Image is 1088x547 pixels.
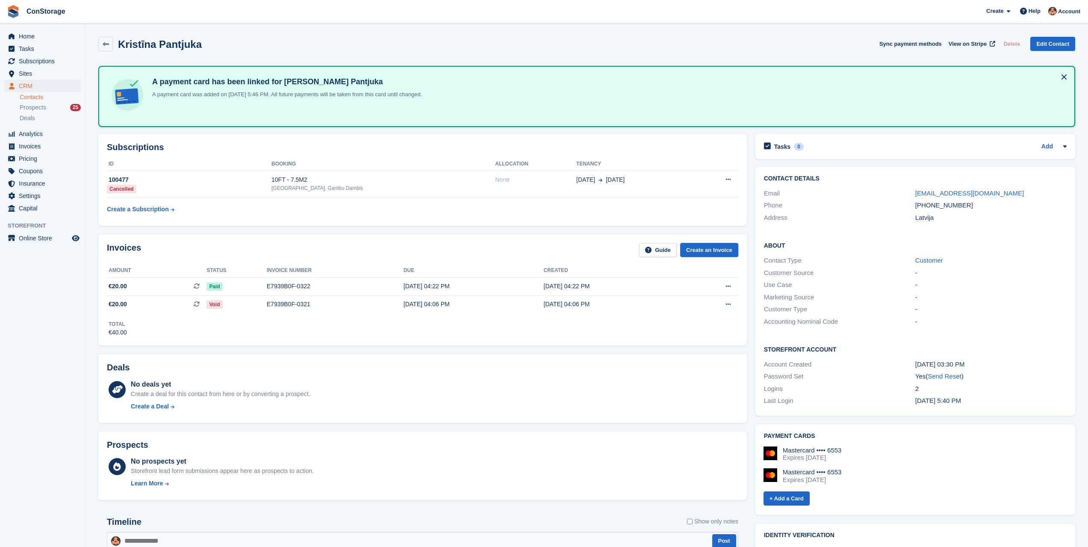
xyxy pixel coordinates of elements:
time: 2025-08-08 14:40:22 UTC [915,397,961,404]
a: menu [4,140,81,152]
span: Coupons [19,165,70,177]
h2: Invoices [107,243,141,257]
span: €20.00 [109,282,127,291]
img: Rena Aslanova [111,536,121,546]
span: [DATE] [606,175,625,184]
button: Sync payment methods [879,37,942,51]
div: Customer Source [764,268,915,278]
div: Password Set [764,372,915,381]
div: - [915,268,1067,278]
a: + Add a Card [764,491,810,506]
th: Status [206,264,266,278]
h2: Storefront Account [764,345,1067,353]
a: [EMAIL_ADDRESS][DOMAIN_NAME] [915,189,1024,197]
div: Expires [DATE] [783,454,842,461]
h2: Subscriptions [107,142,738,152]
span: Prospects [20,103,46,112]
img: Mastercard Logo [764,446,777,460]
div: No prospects yet [131,456,314,467]
span: ( ) [926,373,963,380]
div: E7939B0F-0322 [267,282,404,291]
h4: A payment card has been linked for [PERSON_NAME] Pantjuka [149,77,422,87]
a: menu [4,80,81,92]
th: Tenancy [576,157,694,171]
div: Logins [764,384,915,394]
div: Marketing Source [764,293,915,302]
h2: Contact Details [764,175,1067,182]
span: Deals [20,114,35,122]
a: menu [4,128,81,140]
h2: Prospects [107,440,148,450]
a: menu [4,43,81,55]
a: View on Stripe [945,37,997,51]
div: Create a Deal [131,402,169,411]
img: stora-icon-8386f47178a22dfd0bd8f6a31ec36ba5ce8667c1dd55bd0f319d3a0aa187defe.svg [7,5,20,18]
span: Insurance [19,177,70,189]
div: 25 [70,104,81,111]
div: [DATE] 04:06 PM [404,300,544,309]
a: menu [4,202,81,214]
th: Booking [271,157,495,171]
div: Mastercard •••• 6553 [783,446,842,454]
div: Total [109,320,127,328]
div: Accounting Nominal Code [764,317,915,327]
div: [GEOGRAPHIC_DATA], Ganibu Dambis [271,184,495,192]
h2: Kristīna Pantjuka [118,38,202,50]
div: Last Login [764,396,915,406]
a: Create an Invoice [680,243,738,257]
a: menu [4,232,81,244]
div: Phone [764,201,915,210]
div: Yes [915,372,1067,381]
span: Pricing [19,153,70,165]
span: [DATE] [576,175,595,184]
p: A payment card was added on [DATE] 5:46 PM. All future payments will be taken from this card unti... [149,90,422,99]
a: menu [4,165,81,177]
div: Contact Type [764,256,915,266]
span: Invoices [19,140,70,152]
a: Customer [915,257,943,264]
div: [DATE] 04:22 PM [544,282,684,291]
span: Sites [19,68,70,80]
input: Show only notes [687,517,693,526]
a: menu [4,153,81,165]
span: Settings [19,190,70,202]
img: card-linked-ebf98d0992dc2aeb22e95c0e3c79077019eb2392cfd83c6a337811c24bc77127.svg [109,77,145,113]
span: Void [206,300,222,309]
div: - [915,280,1067,290]
div: Create a deal for this contact from here or by converting a prospect. [131,390,310,399]
h2: Identity verification [764,532,1067,539]
a: menu [4,190,81,202]
h2: Deals [107,363,130,373]
h2: Timeline [107,517,142,527]
a: Add [1041,142,1053,152]
div: Cancelled [107,185,136,193]
th: Amount [107,264,206,278]
a: ConStorage [23,4,69,18]
a: Send Reset [928,373,961,380]
div: Expires [DATE] [783,476,842,484]
div: 100477 [107,175,271,184]
span: Analytics [19,128,70,140]
div: €40.00 [109,328,127,337]
div: Address [764,213,915,223]
img: Mastercard Logo [764,468,777,482]
a: Create a Deal [131,402,310,411]
a: Guide [639,243,677,257]
div: 2 [915,384,1067,394]
label: Show only notes [687,517,738,526]
div: Latvija [915,213,1067,223]
div: [DATE] 04:22 PM [404,282,544,291]
span: Help [1029,7,1041,15]
span: CRM [19,80,70,92]
div: Use Case [764,280,915,290]
a: Create a Subscription [107,201,174,217]
span: Paid [206,282,222,291]
div: [PHONE_NUMBER] [915,201,1067,210]
div: Email [764,189,915,198]
span: Capital [19,202,70,214]
span: €20.00 [109,300,127,309]
span: Home [19,30,70,42]
div: Customer Type [764,305,915,314]
span: Online Store [19,232,70,244]
div: E7939B0F-0321 [267,300,404,309]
